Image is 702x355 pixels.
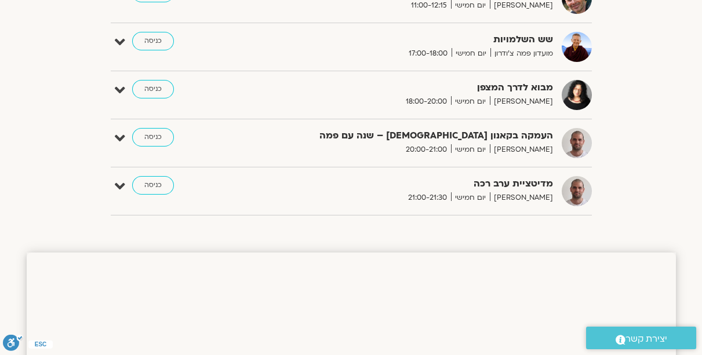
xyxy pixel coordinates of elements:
span: יום חמישי [451,144,490,156]
span: יום חמישי [451,192,490,204]
span: 20:00-21:00 [402,144,451,156]
a: כניסה [132,128,174,147]
span: 17:00-18:00 [405,47,452,60]
span: מועדון פמה צ'ודרון [490,47,553,60]
span: [PERSON_NAME] [490,192,553,204]
span: [PERSON_NAME] [490,144,553,156]
strong: שש השלמויות [269,32,553,47]
span: יצירת קשר [625,331,667,347]
span: 21:00-21:30 [404,192,451,204]
strong: מדיטציית ערב רכה [269,176,553,192]
a: כניסה [132,32,174,50]
span: יום חמישי [452,47,490,60]
strong: העמקה בקאנון [DEMOGRAPHIC_DATA] – שנה עם פמה [269,128,553,144]
span: 18:00-20:00 [402,96,451,108]
strong: מבוא לדרך המצפן [269,80,553,96]
a: כניסה [132,80,174,98]
span: [PERSON_NAME] [490,96,553,108]
a: כניסה [132,176,174,195]
a: יצירת קשר [586,327,696,349]
span: יום חמישי [451,96,490,108]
